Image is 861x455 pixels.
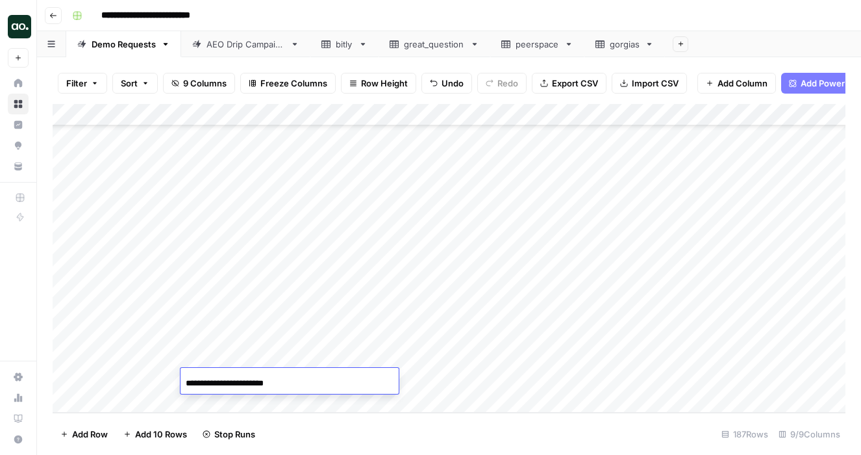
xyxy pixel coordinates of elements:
button: Sort [112,73,158,94]
span: Add Column [717,77,767,90]
span: 9 Columns [183,77,227,90]
button: Stop Runs [195,424,263,445]
span: Sort [121,77,138,90]
span: Redo [497,77,518,90]
button: Add Row [53,424,116,445]
button: Undo [421,73,472,94]
a: bitly [310,31,379,57]
a: Demo Requests [66,31,181,57]
button: Row Height [341,73,416,94]
span: Undo [442,77,464,90]
a: peerspace [490,31,584,57]
button: Import CSV [612,73,687,94]
div: peerspace [516,38,559,51]
button: Help + Support [8,429,29,450]
span: Add 10 Rows [135,428,187,441]
button: 9 Columns [163,73,235,94]
a: Insights [8,114,29,135]
a: AEO Drip Campaign [181,31,310,57]
span: Add Row [72,428,108,441]
button: Add 10 Rows [116,424,195,445]
a: Home [8,73,29,94]
a: Settings [8,367,29,387]
span: Import CSV [632,77,679,90]
div: gorgias [610,38,640,51]
button: Workspace: Dillon Test [8,10,29,43]
div: 187 Rows [716,424,773,445]
a: Your Data [8,156,29,177]
a: Browse [8,94,29,114]
a: great_question [379,31,490,57]
span: Export CSV [552,77,598,90]
button: Export CSV [532,73,606,94]
button: Freeze Columns [240,73,336,94]
div: AEO Drip Campaign [206,38,285,51]
div: 9/9 Columns [773,424,845,445]
span: Stop Runs [214,428,255,441]
a: Learning Hub [8,408,29,429]
span: Freeze Columns [260,77,327,90]
a: gorgias [584,31,665,57]
button: Redo [477,73,527,94]
div: great_question [404,38,465,51]
button: Filter [58,73,107,94]
span: Filter [66,77,87,90]
div: Demo Requests [92,38,156,51]
span: Row Height [361,77,408,90]
button: Add Column [697,73,776,94]
img: Dillon Test Logo [8,15,31,38]
a: Opportunities [8,135,29,156]
a: Usage [8,387,29,408]
div: bitly [336,38,353,51]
